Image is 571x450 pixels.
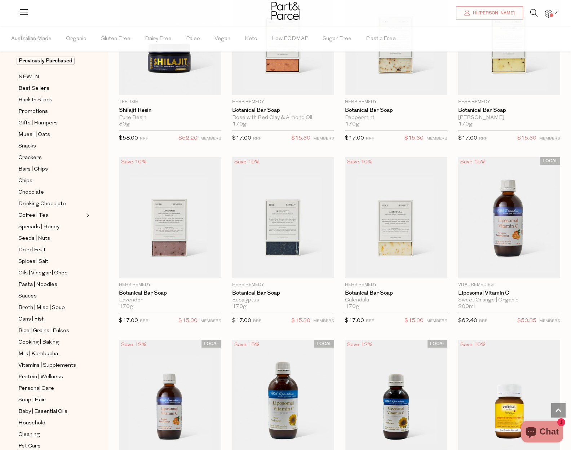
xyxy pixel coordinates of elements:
[323,26,351,52] span: Sugar Free
[18,304,65,312] span: Broth | Miso | Soup
[18,326,84,335] a: Rice | Grains | Pulses
[18,176,84,185] a: Chips
[345,340,375,350] div: Save 12%
[18,246,46,255] span: Dried Fruit
[232,115,335,121] div: Rose with Red Clay & Almond Oil
[18,223,59,231] span: Spreads | Honey
[119,282,221,288] p: Herb Remedy
[18,384,84,393] a: Personal Care
[18,373,63,381] span: Protein | Wellness
[119,157,149,167] div: Save 10%
[18,234,50,243] span: Seeds | Nuts
[119,157,221,278] img: Botanical Bar Soap
[313,319,334,323] small: MEMBERS
[458,340,488,350] div: Save 10%
[101,26,130,52] span: Gluten Free
[345,99,447,105] p: Herb Remedy
[345,304,359,310] span: 170g
[456,6,523,19] a: Hi [PERSON_NAME]
[119,297,221,304] div: Lavender
[232,136,251,141] span: $17.00
[18,269,68,278] span: Oils | Vinegar | Ghee
[479,319,487,323] small: RRP
[232,304,247,310] span: 170g
[119,304,133,310] span: 170g
[18,84,49,93] span: Best Sellers
[18,338,84,347] a: Cooking | Baking
[145,26,172,52] span: Dairy Free
[18,211,48,220] span: Coffee | Tea
[18,57,84,65] a: Previously Purchased
[18,338,59,347] span: Cooking | Baking
[18,200,66,208] span: Drinking Chocolate
[18,361,84,370] a: Vitamins | Supplements
[458,115,561,121] div: [PERSON_NAME]
[178,316,198,326] span: $15.30
[200,319,221,323] small: MEMBERS
[314,340,334,348] span: LOCAL
[18,396,45,405] span: Soap | Hair
[253,319,261,323] small: RRP
[345,157,447,278] img: Botanical Bar Soap
[140,137,148,141] small: RRP
[519,421,565,444] inbox-online-store-chat: Shopify online store chat
[18,419,45,428] span: Household
[18,281,57,289] span: Pasta | Noodles
[291,316,310,326] span: $15.30
[18,72,84,81] a: NEW IN
[18,177,32,185] span: Chips
[18,315,84,324] a: Cans | Fish
[18,107,84,116] a: Promotions
[18,84,84,93] a: Best Sellers
[18,154,42,162] span: Crackers
[271,2,300,20] img: Part&Parcel
[18,350,58,358] span: Milk | Kombucha
[313,137,334,141] small: MEMBERS
[517,134,536,143] span: $15.30
[232,107,335,114] a: Botanical Bar Soap
[18,165,84,174] a: Bars | Chips
[18,257,48,266] span: Spices | Salt
[18,349,84,358] a: Milk | Kombucha
[458,107,561,114] a: Botanical Bar Soap
[140,319,148,323] small: RRP
[119,340,149,350] div: Save 12%
[18,327,69,335] span: Rice | Grains | Pulses
[232,290,335,296] a: Botanical Bar Soap
[458,290,561,296] a: Liposomal Vitamin C
[458,157,488,167] div: Save 15%
[458,318,477,323] span: $62.40
[17,57,75,65] span: Previously Purchased
[458,282,561,288] p: Vital Remedies
[18,96,52,105] span: Back In Stock
[345,121,359,128] span: 170g
[232,157,335,278] img: Botanical Bar Soap
[253,137,261,141] small: RRP
[272,26,308,52] span: Low FODMAP
[18,142,84,151] a: Snacks
[119,318,138,323] span: $17.00
[18,119,84,128] a: Gifts | Hampers
[458,136,477,141] span: $17.00
[119,290,221,296] a: Botanical Bar Soap
[539,137,560,141] small: MEMBERS
[202,340,221,348] span: LOCAL
[404,316,424,326] span: $15.30
[539,319,560,323] small: MEMBERS
[553,9,559,16] span: 7
[119,115,221,121] div: Pure Resin
[18,430,84,439] a: Cleaning
[345,297,447,304] div: Calendula
[18,130,84,139] a: Muesli | Oats
[471,10,515,16] span: Hi [PERSON_NAME]
[119,99,221,105] p: Teelixir
[245,26,257,52] span: Keto
[18,292,84,301] a: Sauces
[18,246,84,255] a: Dried Fruit
[119,107,221,114] a: Shilajit Resin
[18,361,76,370] span: Vitamins | Supplements
[18,73,39,81] span: NEW IN
[18,222,84,231] a: Spreads | Honey
[517,316,536,326] span: $53.35
[18,303,84,312] a: Broth | Miso | Soup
